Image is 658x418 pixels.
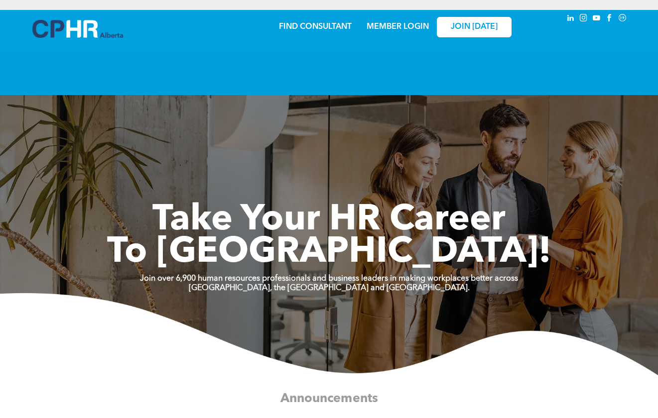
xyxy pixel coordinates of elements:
span: To [GEOGRAPHIC_DATA]! [107,235,551,271]
a: FIND CONSULTANT [279,23,352,31]
a: youtube [591,12,602,26]
a: facebook [604,12,615,26]
strong: Join over 6,900 human resources professionals and business leaders in making workplaces better ac... [140,275,518,283]
span: Announcements [280,392,378,405]
span: JOIN [DATE] [451,22,498,32]
a: Social network [617,12,628,26]
strong: [GEOGRAPHIC_DATA], the [GEOGRAPHIC_DATA] and [GEOGRAPHIC_DATA]. [189,284,470,292]
a: linkedin [565,12,576,26]
img: A blue and white logo for cp alberta [32,20,123,38]
span: Take Your HR Career [152,203,506,238]
a: MEMBER LOGIN [367,23,429,31]
a: instagram [578,12,589,26]
a: JOIN [DATE] [437,17,512,37]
